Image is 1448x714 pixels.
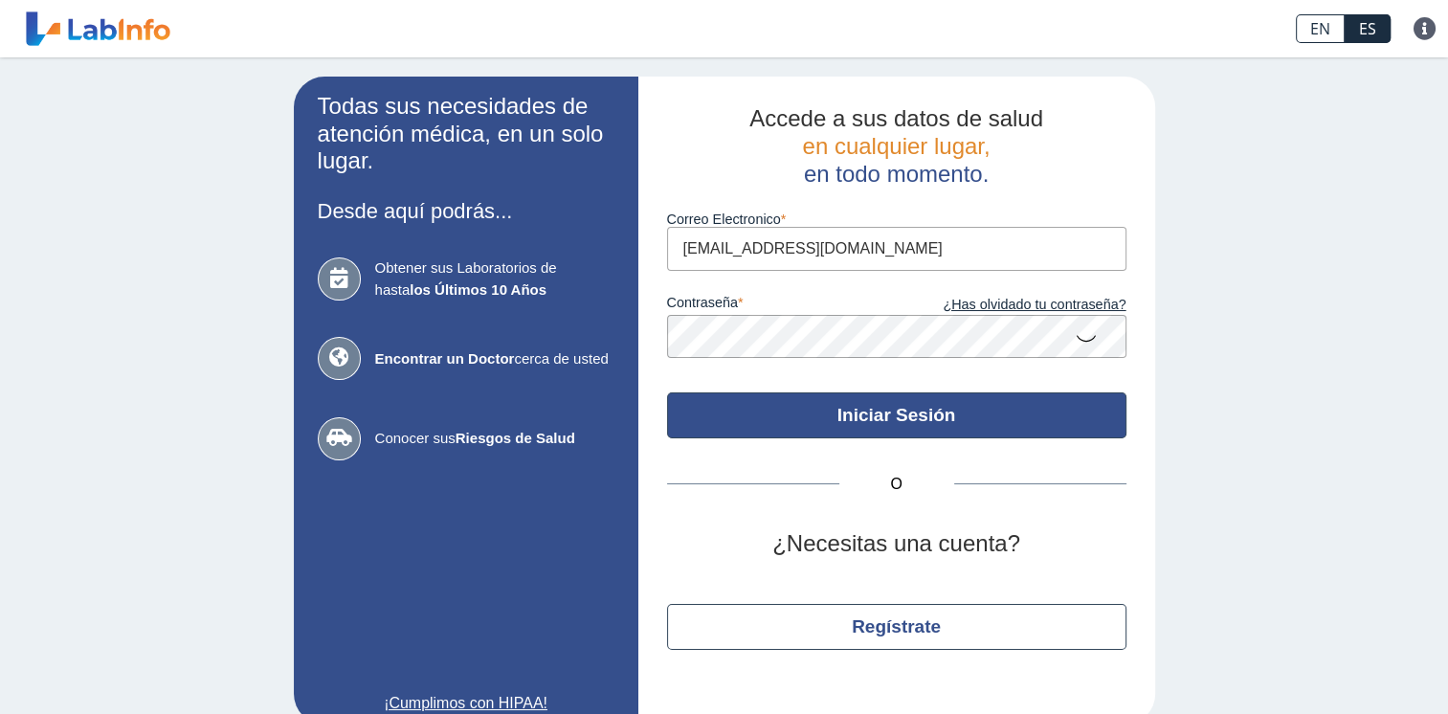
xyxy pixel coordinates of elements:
[839,473,954,496] span: O
[375,350,515,367] b: Encontrar un Doctor
[804,161,989,187] span: en todo momento.
[456,430,575,446] b: Riesgos de Salud
[667,530,1126,558] h2: ¿Necesitas una cuenta?
[802,133,990,159] span: en cualquier lugar,
[667,212,1126,227] label: Correo Electronico
[667,295,897,316] label: contraseña
[1345,14,1391,43] a: ES
[749,105,1043,131] span: Accede a sus datos de salud
[667,392,1126,438] button: Iniciar Sesión
[375,348,614,370] span: cerca de usted
[318,199,614,223] h3: Desde aquí podrás...
[667,604,1126,650] button: Regístrate
[375,257,614,301] span: Obtener sus Laboratorios de hasta
[375,428,614,450] span: Conocer sus
[410,281,546,298] b: los Últimos 10 Años
[1296,14,1345,43] a: EN
[897,295,1126,316] a: ¿Has olvidado tu contraseña?
[318,93,614,175] h2: Todas sus necesidades de atención médica, en un solo lugar.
